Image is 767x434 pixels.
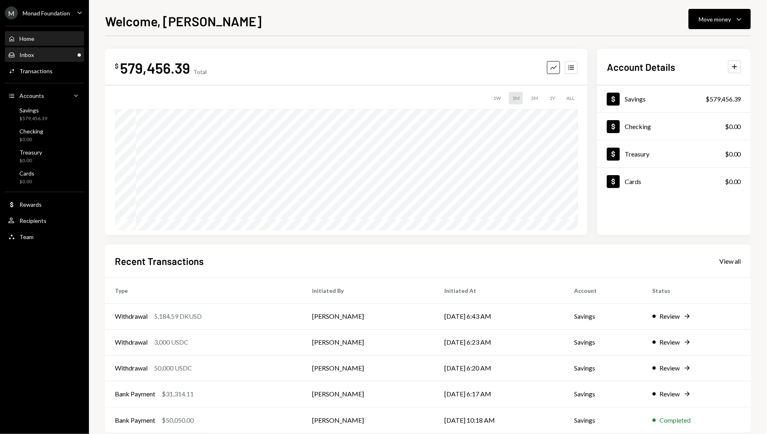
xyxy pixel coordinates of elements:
[435,277,564,303] th: Initiated At
[19,170,34,177] div: Cards
[435,407,564,433] td: [DATE] 10:18 AM
[5,167,84,187] a: Cards$0.00
[625,95,646,103] div: Savings
[115,389,155,399] div: Bank Payment
[625,178,641,185] div: Cards
[564,329,642,355] td: Savings
[162,389,194,399] div: $31,314.11
[725,177,741,186] div: $0.00
[597,140,751,167] a: Treasury$0.00
[660,337,680,347] div: Review
[5,229,84,244] a: Team
[719,256,741,265] a: View all
[193,68,207,75] div: Total
[564,355,642,381] td: Savings
[528,92,541,104] div: 3M
[19,201,42,208] div: Rewards
[719,257,741,265] div: View all
[19,136,43,143] div: $0.00
[120,59,190,77] div: 579,456.39
[607,60,675,74] h2: Account Details
[5,197,84,212] a: Rewards
[435,303,564,329] td: [DATE] 6:43 AM
[19,128,43,135] div: Checking
[5,88,84,103] a: Accounts
[546,92,558,104] div: 1Y
[302,303,435,329] td: [PERSON_NAME]
[435,355,564,381] td: [DATE] 6:20 AM
[302,381,435,407] td: [PERSON_NAME]
[625,123,651,130] div: Checking
[597,113,751,140] a: Checking$0.00
[19,233,34,240] div: Team
[19,217,46,224] div: Recipients
[5,104,84,124] a: Savings$579,456.39
[115,337,148,347] div: Withdrawal
[5,125,84,145] a: Checking$0.00
[563,92,578,104] div: ALL
[725,149,741,159] div: $0.00
[115,62,118,70] div: $
[19,92,44,99] div: Accounts
[597,85,751,112] a: Savings$579,456.39
[490,92,504,104] div: 1W
[435,381,564,407] td: [DATE] 6:17 AM
[154,311,202,321] div: 5,184.59 DKUSD
[115,254,204,268] h2: Recent Transactions
[162,415,194,425] div: $50,050.00
[115,363,148,373] div: Withdrawal
[154,363,192,373] div: 50,000 USDC
[5,146,84,166] a: Treasury$0.00
[302,329,435,355] td: [PERSON_NAME]
[625,150,649,158] div: Treasury
[19,157,42,164] div: $0.00
[643,277,751,303] th: Status
[302,407,435,433] td: [PERSON_NAME]
[115,415,155,425] div: Bank Payment
[564,381,642,407] td: Savings
[19,115,47,122] div: $579,456.39
[725,122,741,131] div: $0.00
[19,178,34,185] div: $0.00
[564,303,642,329] td: Savings
[115,311,148,321] div: Withdrawal
[23,10,70,17] div: Monad Foundation
[706,94,741,104] div: $579,456.39
[564,407,642,433] td: Savings
[660,311,680,321] div: Review
[105,13,262,29] h1: Welcome, [PERSON_NAME]
[154,337,188,347] div: 3,000 USDC
[19,35,34,42] div: Home
[435,329,564,355] td: [DATE] 6:23 AM
[5,6,18,19] div: M
[19,149,42,156] div: Treasury
[105,277,302,303] th: Type
[597,168,751,195] a: Cards$0.00
[689,9,751,29] button: Move money
[660,363,680,373] div: Review
[302,277,435,303] th: Initiated By
[5,47,84,62] a: Inbox
[5,31,84,46] a: Home
[5,64,84,78] a: Transactions
[5,213,84,228] a: Recipients
[509,92,523,104] div: 1M
[660,415,691,425] div: Completed
[564,277,642,303] th: Account
[19,68,53,74] div: Transactions
[302,355,435,381] td: [PERSON_NAME]
[19,107,47,114] div: Savings
[660,389,680,399] div: Review
[699,15,731,23] div: Move money
[19,51,34,58] div: Inbox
